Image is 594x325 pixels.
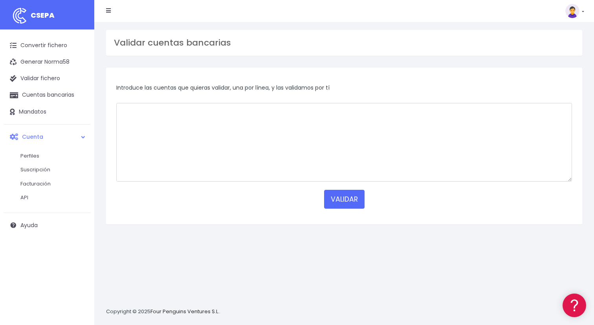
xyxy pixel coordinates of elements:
a: Convertir fichero [4,37,90,54]
a: Validar fichero [4,70,90,87]
a: Four Penguins Ventures S.L. [150,308,219,315]
p: Copyright © 2025 . [106,308,220,316]
a: API [13,191,90,205]
a: Suscripción [13,163,90,177]
a: Ayuda [4,217,90,233]
a: Generar Norma58 [4,54,90,70]
span: Ayuda [20,221,38,229]
a: Cuenta [4,129,90,145]
a: Cuentas bancarias [4,87,90,103]
a: Facturación [13,177,90,191]
a: Mandatos [4,104,90,120]
span: Cuenta [22,132,43,140]
a: Perfiles [13,149,90,163]
span: CSEPA [31,10,55,20]
img: profile [565,4,579,18]
img: logo [10,6,29,26]
span: Introduce las cuentas que quieras validar, una por línea, y las validamos por tí [116,84,330,92]
h3: Validar cuentas bancarias [114,38,574,48]
button: VALIDAR [324,190,365,209]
